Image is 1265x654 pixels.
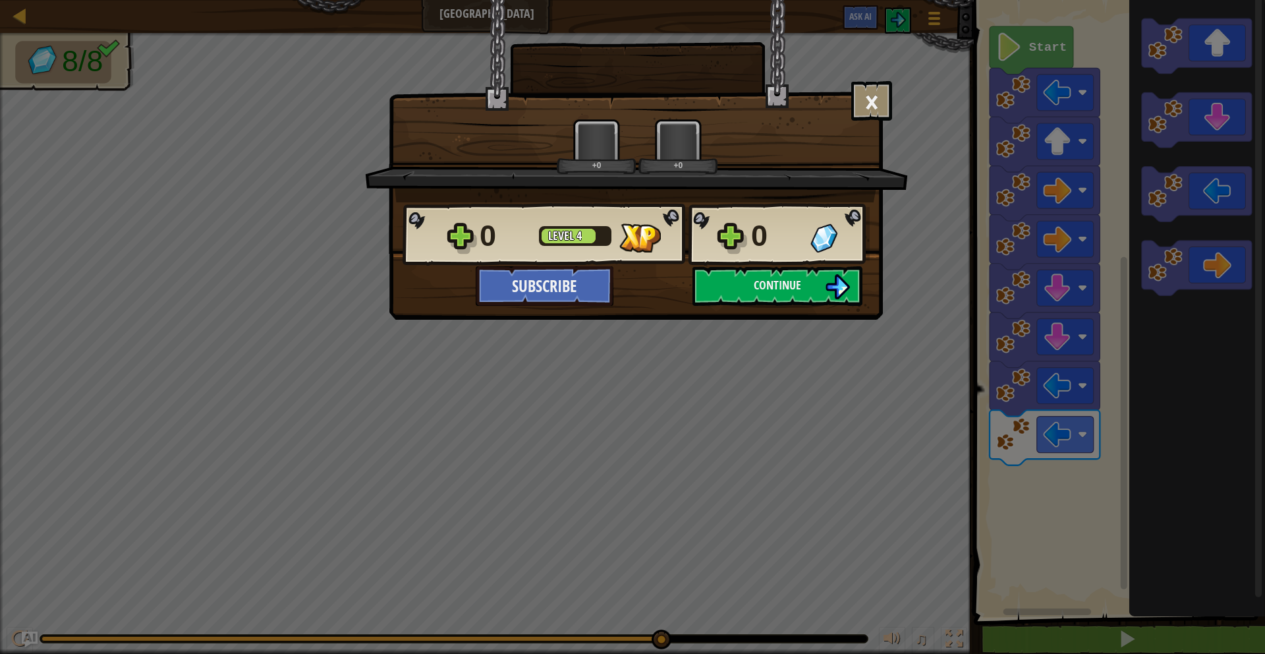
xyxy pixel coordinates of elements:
[576,227,582,244] span: 4
[825,274,850,299] img: Continue
[810,223,837,253] img: Gems Gained
[692,266,862,306] button: Continue
[641,160,716,170] div: +0
[751,215,802,257] div: 0
[851,81,892,121] button: ×
[619,223,661,253] img: XP Gained
[548,227,576,244] span: Level
[754,277,801,293] span: Continue
[480,215,531,257] div: 0
[476,266,613,306] button: Subscribe
[559,160,634,170] div: +0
